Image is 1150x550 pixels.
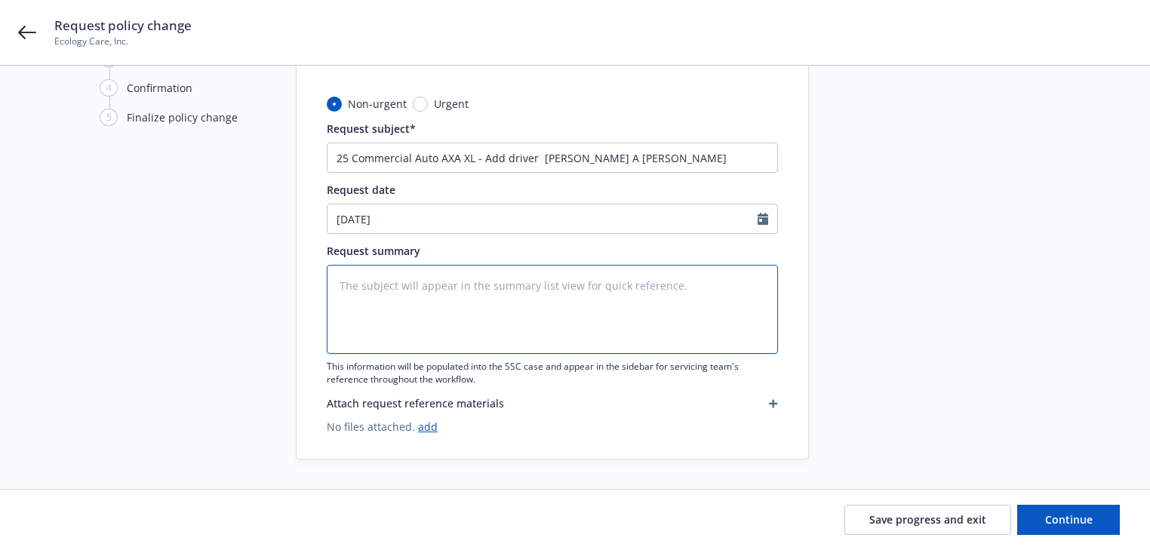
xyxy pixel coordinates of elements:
[54,35,192,48] span: Ecology Care, Inc.
[413,97,428,112] input: Urgent
[869,512,986,527] span: Save progress and exit
[127,80,192,96] div: Confirmation
[100,79,118,97] div: 4
[418,419,438,434] a: add
[1045,512,1093,527] span: Continue
[327,121,416,136] span: Request subject*
[758,213,768,225] svg: Calendar
[327,395,504,411] span: Attach request reference materials
[327,419,778,435] span: No files attached.
[434,96,469,112] span: Urgent
[100,109,118,126] div: 5
[327,244,420,258] span: Request summary
[844,505,1011,535] button: Save progress and exit
[327,360,778,386] span: This information will be populated into the SSC case and appear in the sidebar for servicing team...
[327,183,395,197] span: Request date
[1017,505,1120,535] button: Continue
[327,204,758,233] input: MM/DD/YYYY
[348,96,407,112] span: Non-urgent
[127,109,238,125] div: Finalize policy change
[327,143,778,173] input: The subject will appear in the summary list view for quick reference.
[54,17,192,35] span: Request policy change
[327,97,342,112] input: Non-urgent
